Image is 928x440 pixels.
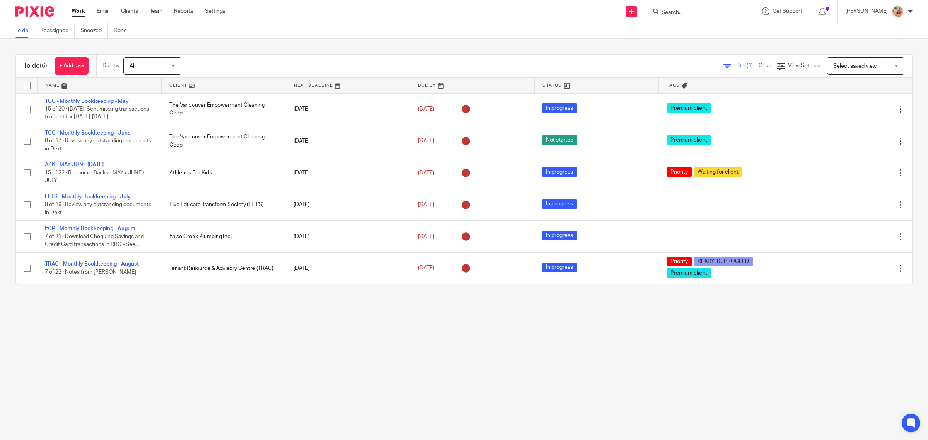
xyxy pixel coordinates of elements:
[418,170,434,176] span: [DATE]
[45,162,104,167] a: A4K - MAY JUNE [DATE]
[667,83,680,87] span: Tags
[542,135,577,145] span: Not started
[45,138,151,152] span: 8 of 17 · Review any outstanding documents in Dext
[45,269,136,275] span: 7 of 22 · Notes from [PERSON_NAME]
[15,23,34,38] a: To do
[892,5,904,18] img: MIC.jpg
[667,257,692,266] span: Priority
[72,7,85,15] a: Work
[130,63,135,69] span: All
[667,135,711,145] span: Premium client
[667,167,692,177] span: Priority
[286,125,410,157] td: [DATE]
[833,63,877,69] span: Select saved view
[45,194,131,200] a: LETS - Monthly Bookkeeping - July
[286,157,410,189] td: [DATE]
[102,62,119,70] p: Due by
[162,221,286,252] td: False Creek Plumbing Inc.
[174,7,193,15] a: Reports
[45,226,135,231] a: FCP - Monthly Bookkeeping - August
[55,57,89,75] a: + Add task
[45,130,131,136] a: TCC - Monthly Bookkeeping - June
[45,234,144,247] span: 7 of 21 · Download Chequing Savings and Credit Card transactions in RBC - See...
[45,170,145,184] span: 15 of 22 · Reconcile Banks - MAY / JUNE / JULY
[150,7,162,15] a: Team
[661,9,730,16] input: Search
[667,233,780,240] div: ---
[45,106,149,120] span: 15 of 20 · [DATE]: Sent missing transactions to client for [DATE]-[DATE]
[162,252,286,284] td: Tenant Resource & Advisory Centre (TRAC)
[694,257,753,266] span: READY TO PROCEED
[845,7,888,15] p: [PERSON_NAME]
[773,9,802,14] span: Get Support
[286,93,410,125] td: [DATE]
[542,199,577,209] span: In progress
[788,63,821,68] span: View Settings
[759,63,771,68] a: Clear
[205,7,225,15] a: Settings
[418,266,434,271] span: [DATE]
[667,103,711,113] span: Premium client
[667,268,711,278] span: Premium client
[542,167,577,177] span: In progress
[97,7,109,15] a: Email
[40,63,47,69] span: (6)
[15,6,54,17] img: Pixie
[162,93,286,125] td: The Vancouver Empowerment Cleaning Coop
[286,189,410,220] td: [DATE]
[542,263,577,272] span: In progress
[694,167,742,177] span: Waiting for client
[162,189,286,220] td: Live Educate Transform Society (LET'S)
[542,231,577,240] span: In progress
[45,99,129,104] a: TCC - Monthly Bookkeeping - May
[114,23,133,38] a: Done
[40,23,75,38] a: Reassigned
[45,261,139,267] a: TRAC - Monthly Bookkeeping - August
[418,202,434,207] span: [DATE]
[286,221,410,252] td: [DATE]
[418,138,434,144] span: [DATE]
[734,63,759,68] span: Filter
[747,63,753,68] span: (1)
[45,202,151,215] span: 8 of 19 · Review any outstanding documents in Dext
[418,106,434,112] span: [DATE]
[286,252,410,284] td: [DATE]
[667,201,780,208] div: ---
[418,234,434,239] span: [DATE]
[162,125,286,157] td: The Vancouver Empowerment Cleaning Coop
[542,103,577,113] span: In progress
[80,23,108,38] a: Snoozed
[24,62,47,70] h1: To do
[121,7,138,15] a: Clients
[162,157,286,189] td: Athletics For Kids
